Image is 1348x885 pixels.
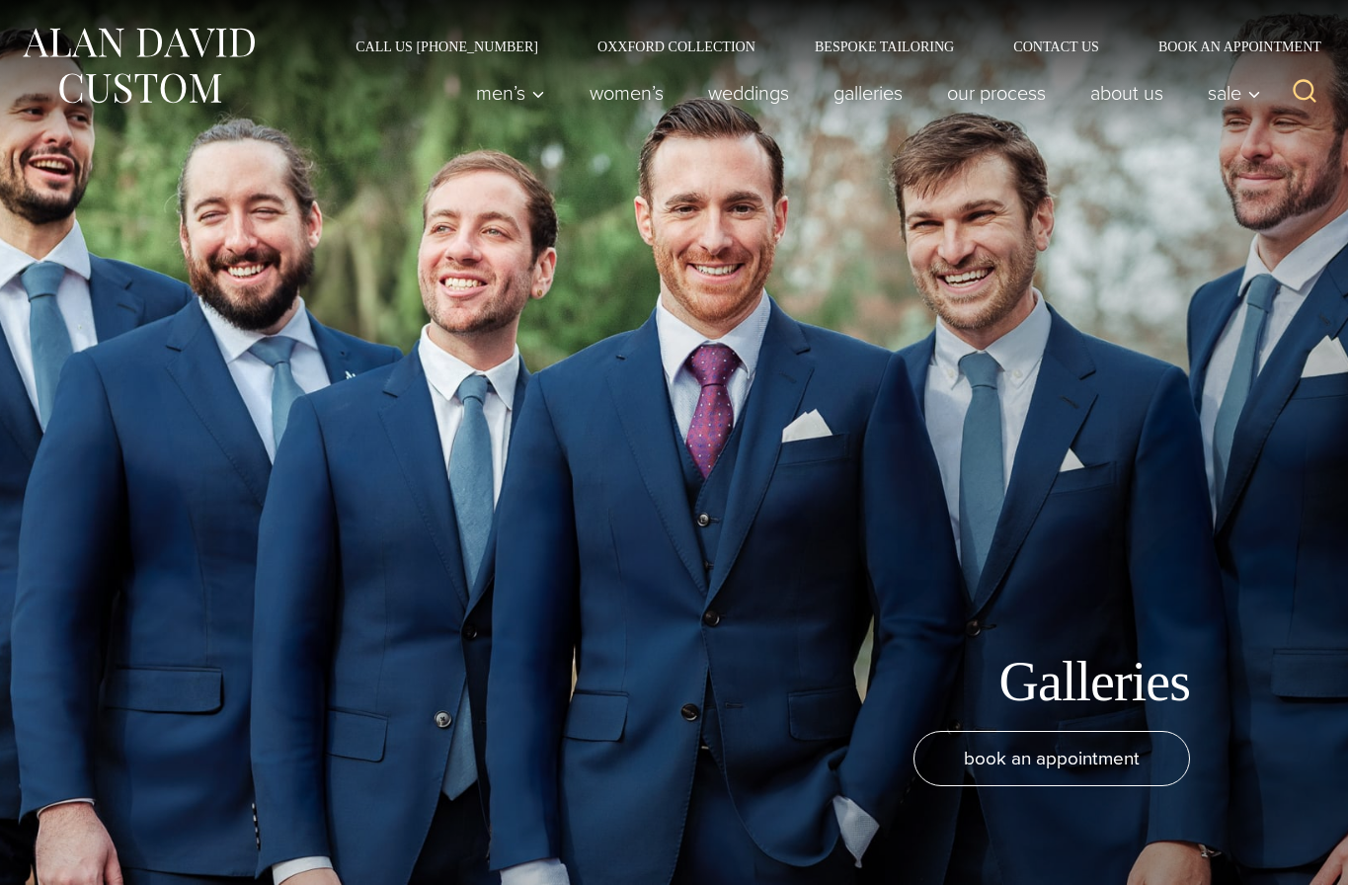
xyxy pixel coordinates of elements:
[326,40,1328,53] nav: Secondary Navigation
[454,73,1272,113] nav: Primary Navigation
[812,73,925,113] a: Galleries
[913,731,1190,786] a: book an appointment
[686,73,812,113] a: weddings
[20,22,257,110] img: Alan David Custom
[568,73,686,113] a: Women’s
[925,73,1069,113] a: Our Process
[999,649,1191,715] h1: Galleries
[1281,69,1328,117] button: View Search Form
[1129,40,1328,53] a: Book an Appointment
[984,40,1129,53] a: Contact Us
[785,40,984,53] a: Bespoke Tailoring
[476,83,545,103] span: Men’s
[568,40,785,53] a: Oxxford Collection
[326,40,568,53] a: Call Us [PHONE_NUMBER]
[1069,73,1186,113] a: About Us
[1208,83,1261,103] span: Sale
[964,744,1140,772] span: book an appointment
